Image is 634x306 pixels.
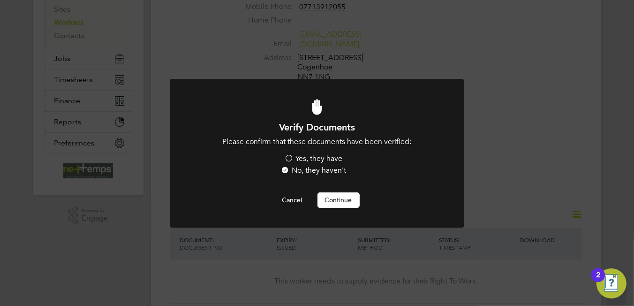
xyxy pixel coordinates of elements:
h1: Verify Documents [195,121,439,133]
label: Yes, they have [285,154,343,164]
div: 2 [596,275,600,287]
button: Cancel [275,192,310,207]
p: Please confirm that these documents have been verified: [195,137,439,147]
label: No, they haven't [281,166,347,176]
button: Open Resource Center, 2 new notifications [596,268,626,298]
button: Continue [317,192,360,207]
